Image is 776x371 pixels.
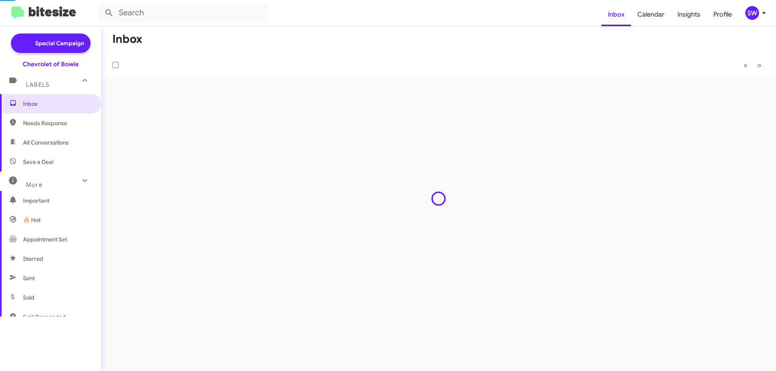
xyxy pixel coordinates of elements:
span: Appointment Set [23,235,67,243]
span: Labels [26,81,49,88]
span: Starred [23,255,43,263]
a: Special Campaign [11,34,91,53]
a: Profile [707,3,738,26]
a: Calendar [631,3,671,26]
span: More [26,181,42,189]
button: Next [752,57,766,73]
span: Save a Deal [23,158,53,166]
div: SW [745,6,759,20]
div: Chevrolet of Bowie [23,60,79,68]
h1: Inbox [112,33,142,46]
span: Special Campaign [35,39,84,47]
span: Inbox [23,100,92,108]
button: SW [738,6,767,20]
a: Inbox [601,3,631,26]
nav: Page navigation example [739,57,766,73]
span: Needs Response [23,119,92,127]
input: Search [98,3,268,23]
span: Sent [23,274,35,282]
span: 🔥 Hot [23,216,40,224]
span: All Conversations [23,138,69,147]
a: Insights [671,3,707,26]
span: « [743,60,748,70]
span: Important [23,197,92,205]
span: Sold [23,293,34,302]
button: Previous [738,57,753,73]
span: » [757,60,761,70]
span: Sold Responded [23,313,66,321]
